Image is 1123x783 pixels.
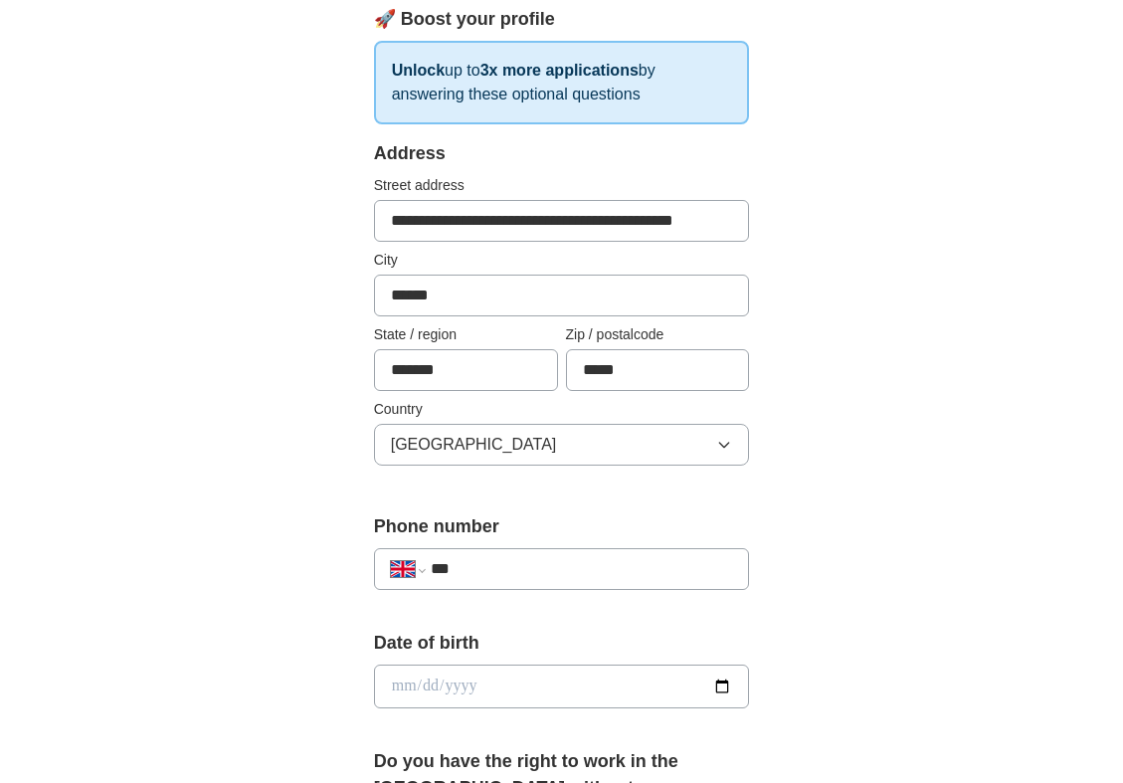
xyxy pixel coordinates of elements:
label: Phone number [374,513,750,540]
label: Zip / postalcode [566,324,750,345]
div: Address [374,140,750,167]
div: 🚀 Boost your profile [374,6,750,33]
label: State / region [374,324,558,345]
label: City [374,250,750,271]
span: [GEOGRAPHIC_DATA] [391,433,557,457]
label: Date of birth [374,630,750,657]
label: Street address [374,175,750,196]
p: up to by answering these optional questions [374,41,750,124]
button: [GEOGRAPHIC_DATA] [374,424,750,466]
strong: 3x more applications [480,62,639,79]
label: Country [374,399,750,420]
strong: Unlock [392,62,445,79]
